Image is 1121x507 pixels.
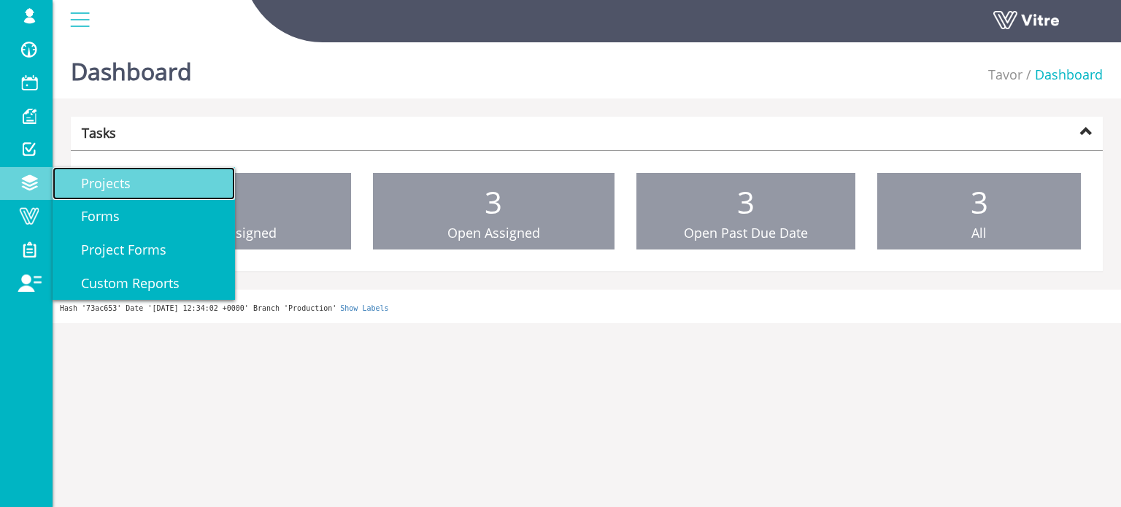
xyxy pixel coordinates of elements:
a: 3 Open Past Due Date [636,173,856,250]
span: Projects [63,174,131,192]
a: Show Labels [340,304,388,312]
li: Dashboard [1022,66,1103,85]
a: Projects [53,167,235,201]
span: 3 [485,181,502,222]
a: Forms [53,200,235,233]
a: Custom Reports [53,267,235,301]
span: Open Assigned [447,224,540,241]
span: Forms [63,207,120,225]
span: Project Forms [63,241,166,258]
h1: Dashboard [71,36,192,98]
a: 3 Open Assigned [373,173,615,250]
span: Custom Reports [63,274,180,292]
a: 3 All [877,173,1081,250]
span: 3 [737,181,755,222]
a: Tavor [988,66,1022,83]
span: Open Past Due Date [684,224,808,241]
strong: Tasks [82,124,116,142]
span: Hash '73ac653' Date '[DATE] 12:34:02 +0000' Branch 'Production' [60,304,336,312]
span: All [971,224,987,241]
span: 3 [971,181,988,222]
a: Project Forms [53,233,235,267]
